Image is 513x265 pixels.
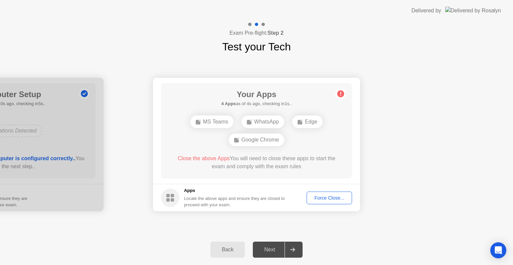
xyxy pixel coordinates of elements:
div: Open Intercom Messenger [490,242,506,258]
div: Edge [292,115,323,128]
h1: Your Apps [221,88,292,100]
b: Step 2 [268,30,284,36]
b: 4 Apps [221,101,236,106]
h1: Test your Tech [222,39,291,55]
span: Close the above Apps [178,156,230,161]
div: Google Chrome [229,134,285,146]
button: Next [253,242,303,258]
div: Force Close... [309,195,350,201]
img: Delivered by Rosalyn [445,7,501,14]
h4: Exam Pre-flight: [229,29,284,37]
div: Back [212,247,243,253]
div: MS Teams [190,115,233,128]
h5: Apps [184,187,285,194]
div: Delivered by [411,7,441,15]
h5: as of 4s ago, checking in1s.. [221,100,292,107]
div: Locate the above apps and ensure they are closed to proceed with your exam. [184,195,285,208]
div: WhatsApp [241,115,284,128]
div: Next [255,247,285,253]
div: You will need to close these apps to start the exam and comply with the exam rules [171,155,343,171]
button: Force Close... [307,192,352,204]
button: Back [210,242,245,258]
